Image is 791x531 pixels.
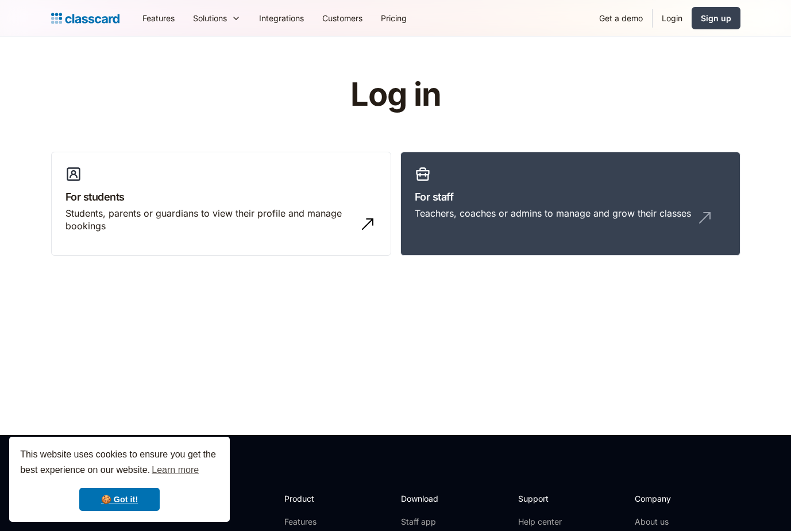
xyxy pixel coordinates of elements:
a: Customers [313,5,372,31]
h3: For staff [415,189,726,205]
div: cookieconsent [9,437,230,522]
h3: For students [65,189,377,205]
h2: Support [518,492,565,505]
a: Staff app [401,516,448,528]
a: For staffTeachers, coaches or admins to manage and grow their classes [400,152,740,256]
a: Features [284,516,346,528]
div: Solutions [184,5,250,31]
a: dismiss cookie message [79,488,160,511]
a: Help center [518,516,565,528]
span: This website uses cookies to ensure you get the best experience on our website. [20,448,219,479]
a: Sign up [692,7,740,29]
div: Sign up [701,12,731,24]
a: For studentsStudents, parents or guardians to view their profile and manage bookings [51,152,391,256]
a: Integrations [250,5,313,31]
a: Get a demo [590,5,652,31]
h1: Log in [213,77,578,113]
a: Login [653,5,692,31]
a: Features [133,5,184,31]
a: About us [635,516,711,528]
div: Students, parents or guardians to view their profile and manage bookings [65,207,354,233]
h2: Download [401,492,448,505]
a: learn more about cookies [150,461,200,479]
a: home [51,10,119,26]
div: Solutions [193,12,227,24]
a: Pricing [372,5,416,31]
div: Teachers, coaches or admins to manage and grow their classes [415,207,691,220]
h2: Company [635,492,711,505]
h2: Product [284,492,346,505]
